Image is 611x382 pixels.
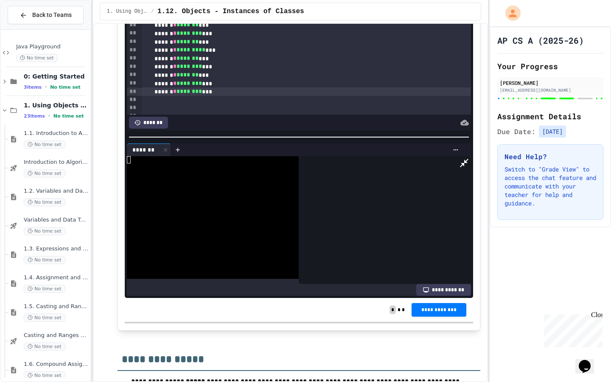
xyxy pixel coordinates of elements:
[497,110,603,122] h2: Assignment Details
[45,84,47,90] span: •
[539,126,566,138] span: [DATE]
[541,311,603,347] iframe: chat widget
[50,84,81,90] span: No time set
[24,113,45,119] span: 23 items
[24,314,65,322] span: No time set
[497,126,535,137] span: Due Date:
[24,73,89,80] span: 0: Getting Started
[24,274,89,281] span: 1.4. Assignment and Input
[24,188,89,195] span: 1.2. Variables and Data Types
[24,285,65,293] span: No time set
[3,3,59,54] div: Chat with us now!Close
[497,60,603,72] h2: Your Progress
[24,159,89,166] span: Introduction to Algorithms, Programming, and Compilers
[500,79,601,87] div: [PERSON_NAME]
[504,165,596,208] p: Switch to "Grade View" to access the chat feature and communicate with your teacher for help and ...
[24,361,89,368] span: 1.6. Compound Assignment Operators
[575,348,603,374] iframe: chat widget
[8,6,84,24] button: Back to Teams
[48,112,50,119] span: •
[24,371,65,379] span: No time set
[24,84,42,90] span: 3 items
[151,8,154,15] span: /
[24,256,65,264] span: No time set
[157,6,304,17] span: 1.12. Objects - Instances of Classes
[24,303,89,310] span: 1.5. Casting and Ranges of Values
[107,8,148,15] span: 1. Using Objects and Methods
[16,54,58,62] span: No time set
[24,140,65,149] span: No time set
[24,343,65,351] span: No time set
[504,152,596,162] h3: Need Help?
[24,130,89,137] span: 1.1. Introduction to Algorithms, Programming, and Compilers
[500,87,601,93] div: [EMAIL_ADDRESS][DOMAIN_NAME]
[497,34,584,46] h1: AP CS A (2025-26)
[24,227,65,235] span: No time set
[53,113,84,119] span: No time set
[16,43,89,51] span: Java Playground
[24,101,89,109] span: 1. Using Objects and Methods
[24,216,89,224] span: Variables and Data Types - Quiz
[24,245,89,253] span: 1.3. Expressions and Output
[32,11,72,20] span: Back to Teams
[24,169,65,177] span: No time set
[496,3,523,23] div: My Account
[24,198,65,206] span: No time set
[24,332,89,339] span: Casting and Ranges of variables - Quiz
